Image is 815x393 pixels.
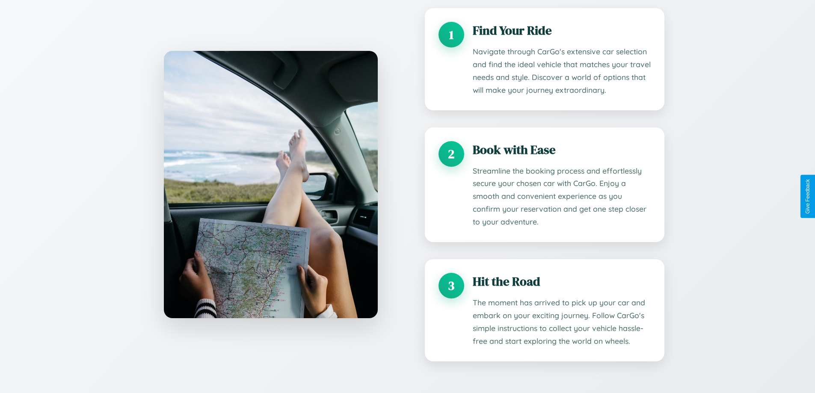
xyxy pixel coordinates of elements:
[473,45,651,97] p: Navigate through CarGo's extensive car selection and find the ideal vehicle that matches your tra...
[439,22,464,47] div: 1
[473,165,651,229] p: Streamline the booking process and effortlessly secure your chosen car with CarGo. Enjoy a smooth...
[805,179,811,214] div: Give Feedback
[473,296,651,348] p: The moment has arrived to pick up your car and embark on your exciting journey. Follow CarGo's si...
[439,141,464,167] div: 2
[473,273,651,290] h3: Hit the Road
[473,141,651,158] h3: Book with Ease
[473,22,651,39] h3: Find Your Ride
[164,51,378,318] img: CarGo map interface
[439,273,464,298] div: 3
